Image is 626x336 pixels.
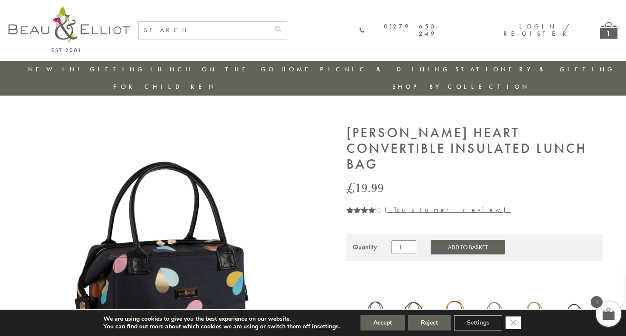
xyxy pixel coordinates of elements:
button: Add to Basket [431,240,505,254]
a: (1customer review) [385,205,511,214]
a: Home [281,65,315,73]
iframe: Secure express checkout frame [345,266,474,286]
p: We are using cookies to give you the best experience on our website. [103,315,340,323]
input: SEARCH [139,22,270,39]
div: Rated 4.00 out of 5 [346,206,383,213]
button: Settings [454,315,502,330]
a: 01279 653 249 [359,23,437,38]
a: 1 [600,22,617,39]
button: Reject [408,315,451,330]
span: 1 [393,205,397,214]
span: 1 [591,296,603,308]
a: Login / Register [503,22,570,38]
span: 1 [346,206,350,223]
a: Picnic & Dining [320,65,450,73]
input: Product quantity [392,240,416,254]
h1: [PERSON_NAME] Heart Convertible Insulated Lunch Bag [346,125,603,172]
div: Quantity [353,243,377,251]
button: Close GDPR Cookie Banner [506,316,521,329]
bdi: 19.99 [346,179,384,196]
a: Gifting [90,65,145,73]
span: Rated out of 5 based on customer rating [346,206,376,257]
p: You can find out more about which cookies we are using or switch them off in . [103,323,340,330]
button: settings [317,323,339,330]
a: Stationery & Gifting [455,65,615,73]
span: £ [346,179,355,196]
a: Lunch On The Go [150,65,276,73]
img: logo [9,6,130,52]
button: Accept [360,315,405,330]
a: New in! [28,65,85,73]
iframe: Secure express checkout frame [475,266,604,269]
a: For Children [113,82,217,91]
a: Shop by collection [392,82,530,91]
